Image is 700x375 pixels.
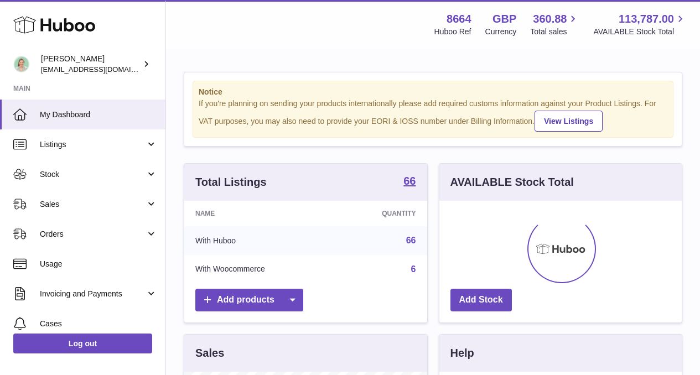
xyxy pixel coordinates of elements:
[184,226,335,255] td: With Huboo
[40,229,146,239] span: Orders
[195,289,303,311] a: Add products
[40,110,157,120] span: My Dashboard
[13,334,152,353] a: Log out
[411,264,416,274] a: 6
[40,199,146,210] span: Sales
[195,346,224,361] h3: Sales
[40,289,146,299] span: Invoicing and Payments
[619,12,674,27] span: 113,787.00
[41,65,163,74] span: [EMAIL_ADDRESS][DOMAIN_NAME]
[41,54,141,75] div: [PERSON_NAME]
[450,289,512,311] a: Add Stock
[406,236,416,245] a: 66
[13,56,30,72] img: hello@thefacialcuppingexpert.com
[492,12,516,27] strong: GBP
[199,87,667,97] strong: Notice
[593,12,687,37] a: 113,787.00 AVAILABLE Stock Total
[450,175,574,190] h3: AVAILABLE Stock Total
[184,255,335,284] td: With Woocommerce
[403,175,416,186] strong: 66
[195,175,267,190] h3: Total Listings
[530,12,579,37] a: 360.88 Total sales
[447,12,471,27] strong: 8664
[199,98,667,132] div: If you're planning on sending your products internationally please add required customs informati...
[40,169,146,180] span: Stock
[450,346,474,361] h3: Help
[434,27,471,37] div: Huboo Ref
[184,201,335,226] th: Name
[403,175,416,189] a: 66
[40,259,157,269] span: Usage
[335,201,427,226] th: Quantity
[40,139,146,150] span: Listings
[533,12,567,27] span: 360.88
[593,27,687,37] span: AVAILABLE Stock Total
[485,27,517,37] div: Currency
[530,27,579,37] span: Total sales
[40,319,157,329] span: Cases
[535,111,603,132] a: View Listings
